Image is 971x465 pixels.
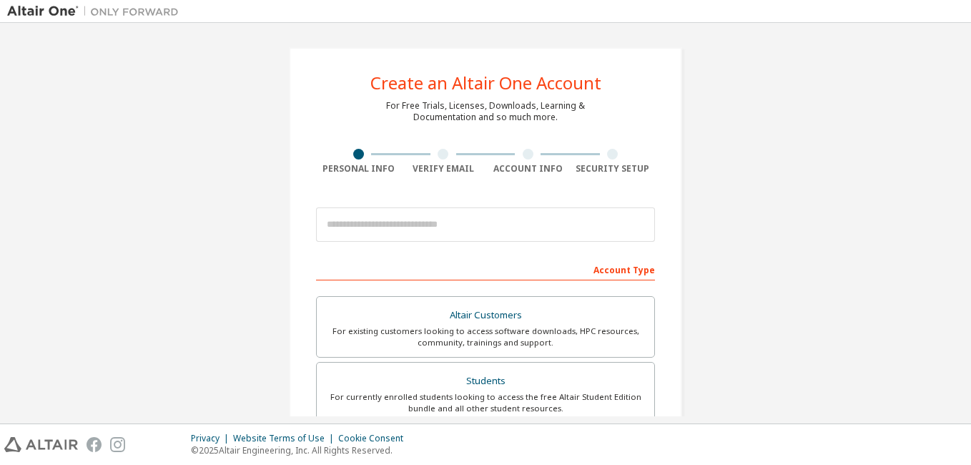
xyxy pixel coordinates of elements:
[338,433,412,444] div: Cookie Consent
[191,433,233,444] div: Privacy
[571,163,656,175] div: Security Setup
[316,258,655,280] div: Account Type
[191,444,412,456] p: © 2025 Altair Engineering, Inc. All Rights Reserved.
[316,163,401,175] div: Personal Info
[325,391,646,414] div: For currently enrolled students looking to access the free Altair Student Edition bundle and all ...
[233,433,338,444] div: Website Terms of Use
[4,437,78,452] img: altair_logo.svg
[325,325,646,348] div: For existing customers looking to access software downloads, HPC resources, community, trainings ...
[110,437,125,452] img: instagram.svg
[485,163,571,175] div: Account Info
[7,4,186,19] img: Altair One
[401,163,486,175] div: Verify Email
[325,305,646,325] div: Altair Customers
[87,437,102,452] img: facebook.svg
[325,371,646,391] div: Students
[370,74,601,92] div: Create an Altair One Account
[386,100,585,123] div: For Free Trials, Licenses, Downloads, Learning & Documentation and so much more.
